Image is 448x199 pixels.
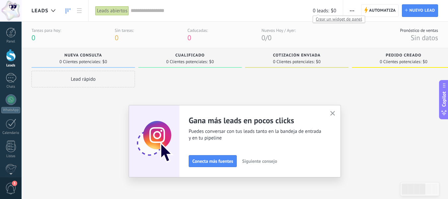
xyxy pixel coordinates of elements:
[142,53,238,59] div: Cualificado
[423,60,427,64] span: $0
[1,131,21,135] div: Calendario
[347,4,357,17] button: Más
[166,60,208,64] span: 0 Clientes potenciales:
[380,60,421,64] span: 0 Clientes potenciales:
[175,53,205,58] span: Cualificado
[268,33,271,42] span: 0
[239,156,280,166] button: Siguiente consejo
[1,85,21,89] div: Chats
[1,154,21,158] div: Listas
[115,28,134,33] div: Sin tareas:
[59,60,101,64] span: 0 Clientes potenciales:
[187,33,191,42] span: 0
[265,33,268,42] span: /
[115,33,118,42] span: 0
[386,53,421,58] span: Pedido creado
[369,5,396,17] span: Automatiza
[441,91,447,107] span: Copilot
[409,5,435,17] span: Nuevo lead
[32,8,48,14] span: Leads
[64,53,102,58] span: Nueva consulta
[192,159,233,163] span: Conecta más fuentes
[262,33,265,42] span: 0
[262,28,296,33] div: Nuevos Hoy / Ayer:
[242,159,277,163] span: Siguiente consejo
[35,53,132,59] div: Nueva consulta
[102,60,107,64] span: $0
[189,155,237,167] button: Conecta más fuentes
[74,4,85,17] a: Lista
[32,28,61,33] div: Tareas para hoy:
[32,71,135,87] div: Lead rápido
[189,115,322,126] h2: Gana más leads en pocos clicks
[12,181,17,186] span: 3
[273,53,321,58] span: Cotización enviada
[187,28,208,33] div: Caducadas:
[1,107,20,113] div: WhatsApp
[273,60,314,64] span: 0 Clientes potenciales:
[248,53,345,59] div: Cotización enviada
[95,6,129,16] div: Leads abiertos
[1,40,21,44] div: Panel
[411,33,438,42] span: Sin datos
[62,4,74,17] a: Leads
[313,8,329,14] span: 0 leads:
[400,28,438,33] div: Pronóstico de ventas
[209,60,214,64] span: $0
[32,33,35,42] span: 0
[1,63,21,68] div: Leads
[402,4,438,17] a: Nuevo lead
[313,16,365,23] span: Crear un widget de panel
[316,60,321,64] span: $0
[331,8,336,14] span: $0
[361,4,399,17] a: Automatiza
[189,128,322,142] span: Puedes conversar con tus leads tanto en la bandeja de entrada y en tu pipeline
